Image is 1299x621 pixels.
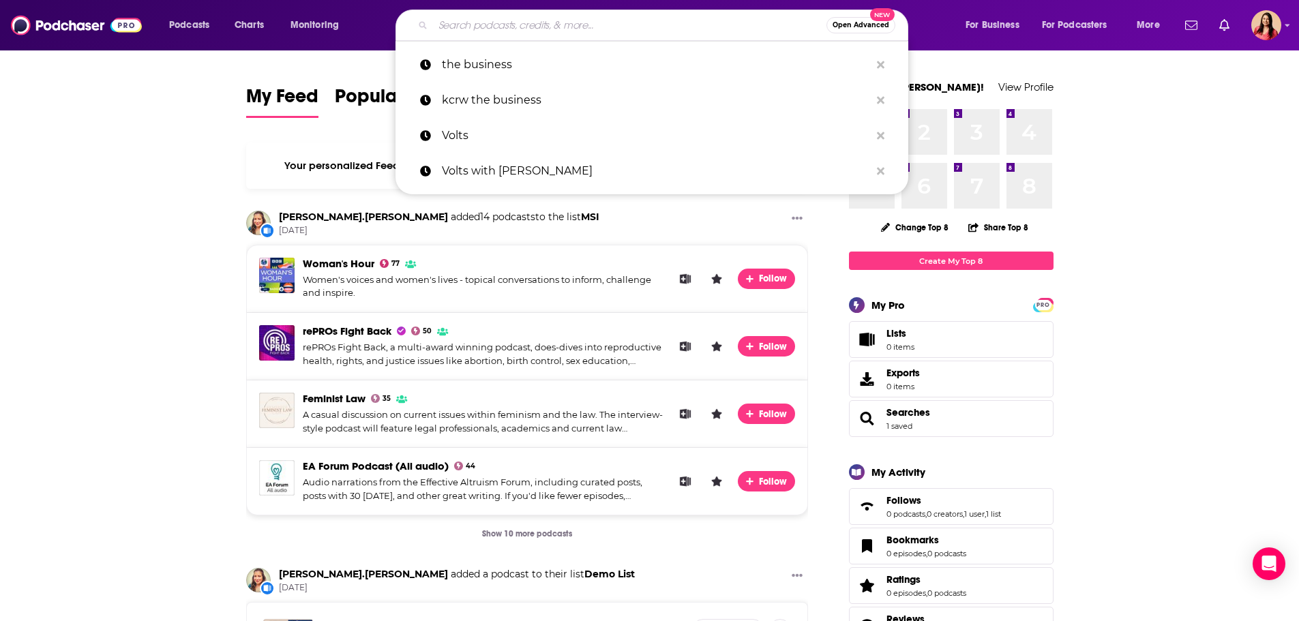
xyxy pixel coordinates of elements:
div: Your personalized Feed is curated based on the Podcasts, Creators, Users, and Lists that you Follow. [246,142,809,189]
h3: to the list [279,211,599,224]
a: Show notifications dropdown [1214,14,1235,37]
a: My Feed [246,85,318,118]
a: 0 podcasts [927,588,966,598]
span: For Podcasters [1042,16,1107,35]
button: Leave a Rating [706,404,727,424]
button: Follow [738,336,795,357]
img: adriana.guzman [246,568,271,592]
p: the business [442,47,870,82]
button: Add to List [675,269,696,289]
span: Ratings [886,573,921,586]
a: adriana.guzman [279,211,448,223]
button: Change Top 8 [873,219,957,236]
button: open menu [281,14,357,36]
p: Volts [442,118,870,153]
a: Woman's Hour [303,257,374,270]
span: Follows [886,494,921,506]
span: Podcasts [169,16,209,35]
div: Open Intercom Messenger [1253,547,1285,580]
div: New List [260,581,275,596]
span: , [963,509,964,519]
span: , [985,509,986,519]
a: 44 [454,461,476,470]
span: , [926,588,927,598]
img: Feminist Law [259,393,295,428]
span: Follows [849,488,1054,525]
span: Exports [886,367,920,379]
span: 0 items [886,342,914,352]
span: Follow [759,408,788,420]
a: Demo List [584,568,635,580]
span: Follow [759,273,788,284]
span: 50 [423,329,432,334]
button: Follow [738,404,795,424]
a: 1 saved [886,421,912,431]
span: 77 [391,261,400,267]
a: Searches [854,409,881,428]
a: Ratings [886,573,966,586]
a: Create My Top 8 [849,252,1054,270]
span: Lists [854,330,881,349]
a: 1 list [986,509,1001,519]
span: , [925,509,927,519]
span: Lists [886,327,914,339]
div: Audio narrations from the Effective Altruism Forum, including curated posts, posts with 30 [DATE]... [303,476,665,502]
span: Ratings [849,567,1054,604]
button: Add to List [675,404,696,424]
span: New [870,8,895,21]
button: Follow [738,471,795,491]
span: Searches [849,400,1054,437]
button: Show More Button [786,568,808,585]
a: Show notifications dropdown [1180,14,1203,37]
a: Feminist Law [303,392,365,405]
a: MSI [581,211,599,223]
span: Open Advanced [833,22,889,29]
button: Show 10 more podcasts [471,521,583,546]
span: Monitoring [290,16,339,35]
span: added 14 podcasts [451,211,535,223]
span: Follow [759,341,788,352]
button: open menu [160,14,227,36]
button: Add to List [675,471,696,491]
span: Bookmarks [849,528,1054,564]
button: Leave a Rating [706,269,727,289]
span: Lists [886,327,906,339]
a: Volts [395,118,908,153]
button: Leave a Rating [706,471,727,491]
a: Ratings [854,576,881,595]
h3: added a podcast to their list [279,568,635,581]
img: Podchaser - Follow, Share and Rate Podcasts [11,12,142,38]
a: 0 podcasts [886,509,925,519]
span: Logged in as michelle.weinfurt [1251,10,1281,40]
div: New List [260,223,275,238]
img: Woman's Hour [259,258,295,293]
span: More [1137,16,1160,35]
a: Bookmarks [886,534,966,546]
a: EA Forum Podcast (All audio) [303,459,449,472]
img: rePROs Fight Back [259,325,295,361]
span: [DATE] [279,225,599,237]
a: Exports [849,361,1054,397]
a: 1 user [964,509,985,519]
button: Open AdvancedNew [826,17,895,33]
span: Exports [854,369,881,389]
span: Charts [235,16,264,35]
a: Popular Feed [335,85,451,118]
span: Popular Feed [335,85,451,116]
p: kcrw the business [442,82,870,118]
div: Search podcasts, credits, & more... [408,10,921,41]
a: View Profile [998,80,1054,93]
button: Add to List [675,336,696,357]
a: Follows [886,494,1001,506]
span: Follow [759,476,788,487]
a: Searches [886,406,930,419]
a: 77 [380,259,400,268]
